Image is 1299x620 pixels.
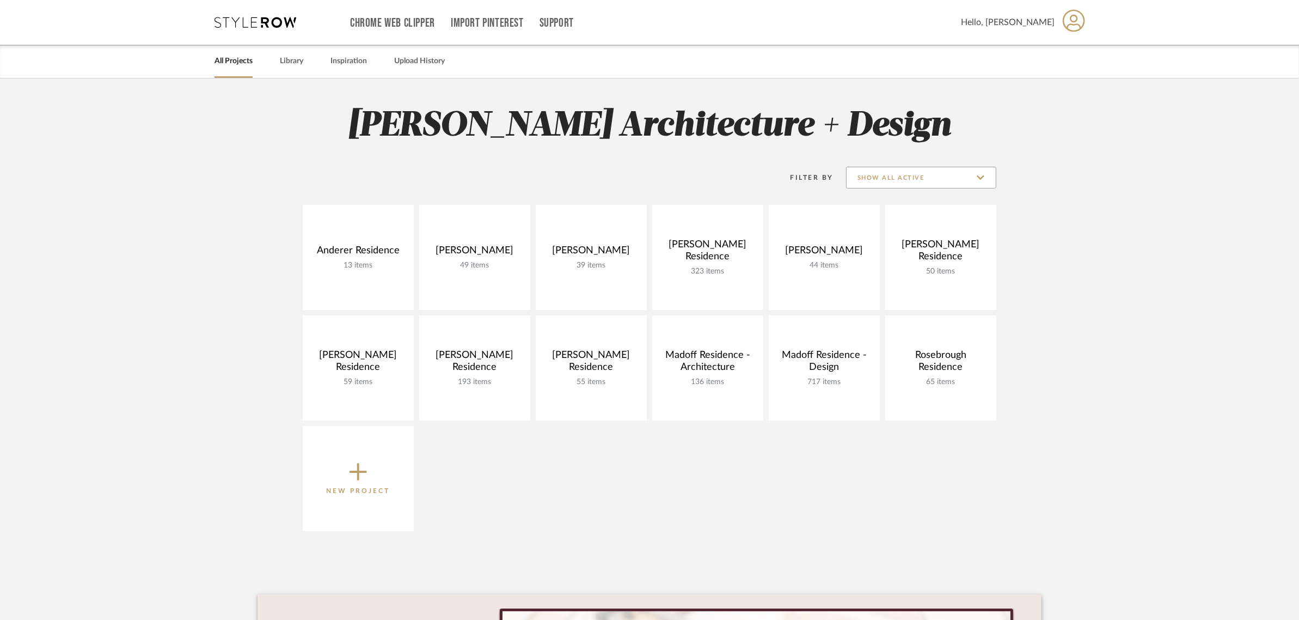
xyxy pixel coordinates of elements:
[777,261,871,270] div: 44 items
[544,349,638,378] div: [PERSON_NAME] Residence
[540,19,574,28] a: Support
[544,245,638,261] div: [PERSON_NAME]
[428,245,522,261] div: [PERSON_NAME]
[311,261,405,270] div: 13 items
[776,172,834,183] div: Filter By
[280,54,303,69] a: Library
[961,16,1055,29] span: Hello, [PERSON_NAME]
[777,378,871,387] div: 717 items
[777,349,871,378] div: Madoff Residence - Design
[661,239,755,267] div: [PERSON_NAME] Residence
[894,239,988,267] div: [PERSON_NAME] Residence
[215,54,253,69] a: All Projects
[258,106,1041,147] h2: [PERSON_NAME] Architecture + Design
[394,54,445,69] a: Upload History
[303,426,414,531] button: New Project
[894,349,988,378] div: Rosebrough Residence
[544,378,638,387] div: 55 items
[894,378,988,387] div: 65 items
[311,245,405,261] div: Anderer Residence
[894,267,988,276] div: 50 items
[428,261,522,270] div: 49 items
[327,485,390,496] p: New Project
[311,349,405,378] div: [PERSON_NAME] Residence
[661,349,755,378] div: Madoff Residence - Architecture
[661,378,755,387] div: 136 items
[330,54,367,69] a: Inspiration
[428,349,522,378] div: [PERSON_NAME] Residence
[777,245,871,261] div: [PERSON_NAME]
[544,261,638,270] div: 39 items
[661,267,755,276] div: 323 items
[350,19,435,28] a: Chrome Web Clipper
[451,19,524,28] a: Import Pinterest
[311,378,405,387] div: 59 items
[428,378,522,387] div: 193 items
